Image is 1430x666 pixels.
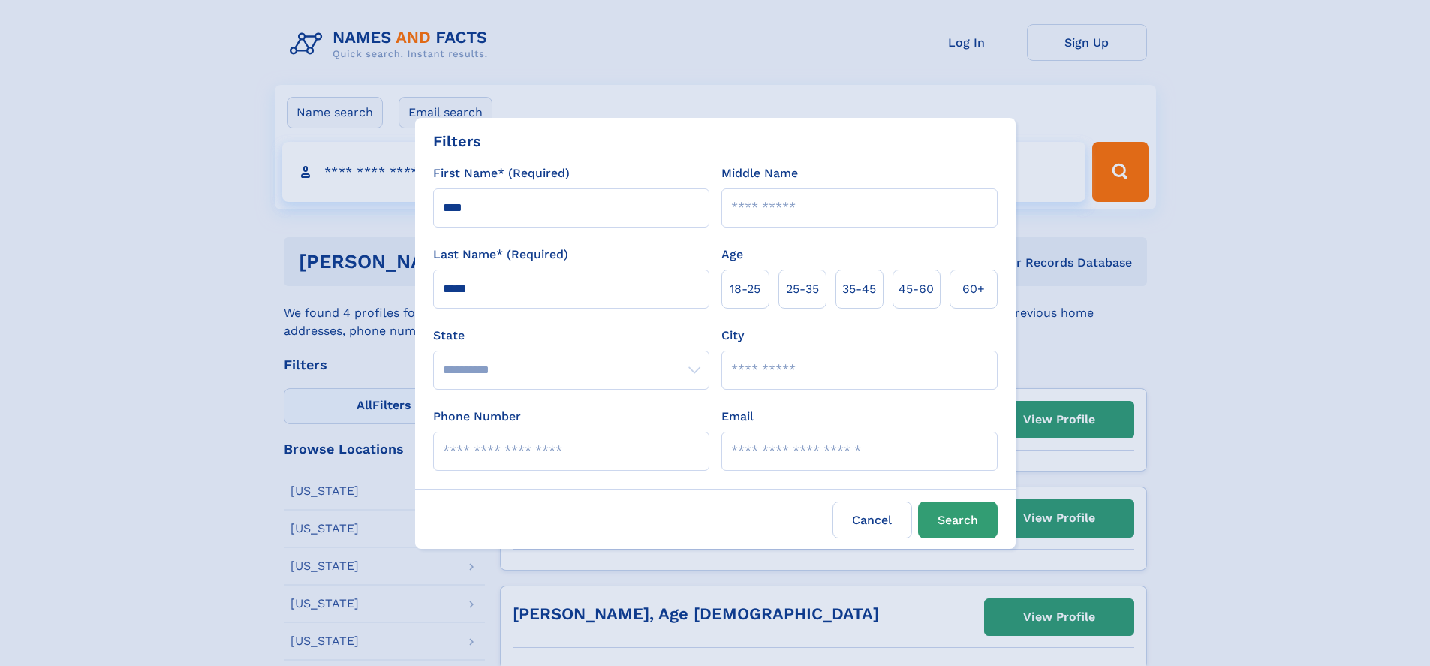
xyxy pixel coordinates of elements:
button: Search [918,502,998,538]
label: Middle Name [721,164,798,182]
label: Phone Number [433,408,521,426]
label: Age [721,246,743,264]
span: 25‑35 [786,280,819,298]
span: 45‑60 [899,280,934,298]
label: Cancel [832,502,912,538]
label: City [721,327,744,345]
label: First Name* (Required) [433,164,570,182]
span: 35‑45 [842,280,876,298]
label: State [433,327,709,345]
label: Last Name* (Required) [433,246,568,264]
span: 60+ [962,280,985,298]
div: Filters [433,130,481,152]
label: Email [721,408,754,426]
span: 18‑25 [730,280,760,298]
